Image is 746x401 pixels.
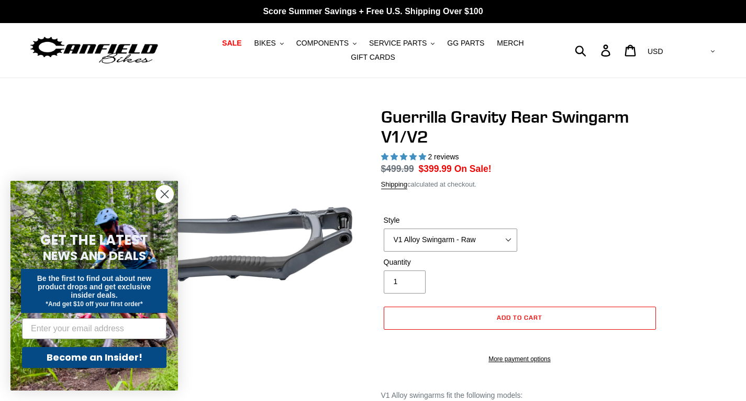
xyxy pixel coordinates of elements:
[296,39,349,48] span: COMPONENTS
[364,36,440,50] button: SERVICE PARTS
[40,231,148,250] span: GET THE LATEST
[384,307,656,330] button: Add to cart
[22,318,166,339] input: Enter your email address
[419,164,452,174] span: $399.99
[447,39,484,48] span: GG PARTS
[384,354,656,364] a: More payment options
[497,313,542,321] span: Add to cart
[37,274,152,299] span: Be the first to find out about new product drops and get exclusive insider deals.
[369,39,427,48] span: SERVICE PARTS
[497,39,524,48] span: MERCH
[428,153,459,161] span: 2 reviews
[381,153,428,161] span: 5.00 stars
[381,179,659,190] div: calculated at checkout.
[381,107,659,147] h1: Guerrilla Gravity Rear Swingarm V1/V2
[384,257,517,268] label: Quantity
[454,162,492,176] span: On Sale!
[492,36,529,50] a: MERCH
[381,390,659,401] p: V1 Alloy swingarms fit the following models:
[249,36,289,50] button: BIKES
[46,300,142,308] span: *And get $10 off your first order*
[222,39,241,48] span: SALE
[217,36,247,50] a: SALE
[384,215,517,226] label: Style
[351,53,395,62] span: GIFT CARDS
[442,36,489,50] a: GG PARTS
[155,185,174,203] button: Close dialog
[291,36,362,50] button: COMPONENTS
[254,39,276,48] span: BIKES
[29,34,160,67] img: Canfield Bikes
[381,180,408,189] a: Shipping
[22,347,166,368] button: Become an Insider!
[43,247,146,264] span: NEWS AND DEALS
[381,164,414,174] s: $499.99
[581,39,607,62] input: Search
[346,50,400,64] a: GIFT CARDS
